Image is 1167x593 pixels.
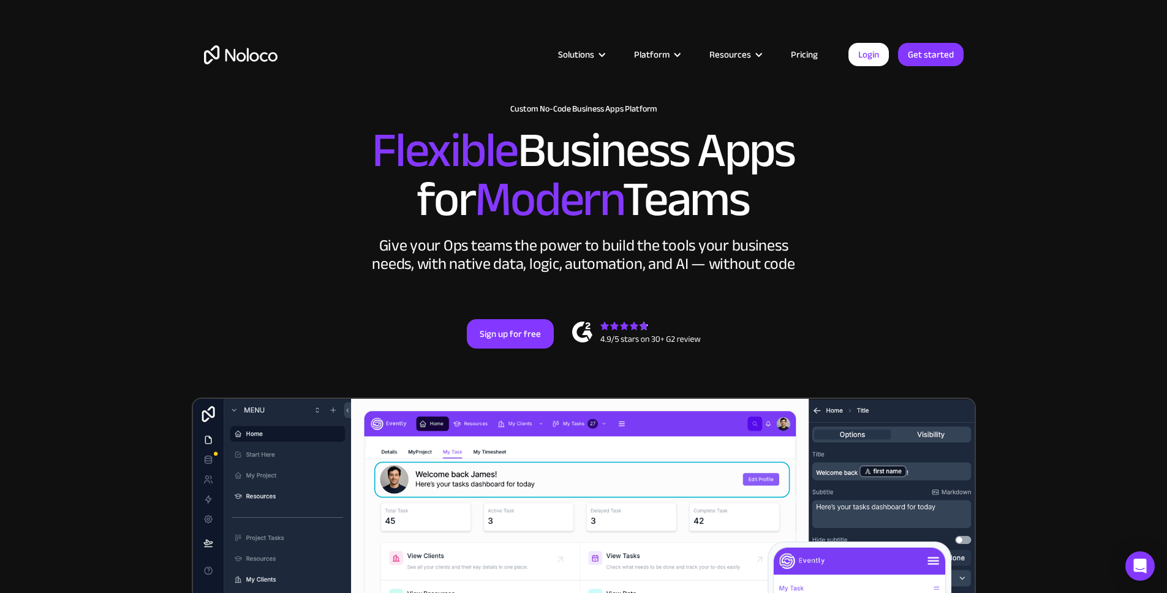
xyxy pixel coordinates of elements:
div: Give your Ops teams the power to build the tools your business needs, with native data, logic, au... [369,236,798,273]
div: Resources [709,47,751,62]
span: Flexible [372,105,518,196]
div: Solutions [558,47,594,62]
h2: Business Apps for Teams [204,126,964,224]
div: Resources [694,47,776,62]
span: Modern [475,154,622,245]
a: home [204,45,278,64]
a: Pricing [776,47,833,62]
a: Get started [898,43,964,66]
a: Login [848,43,889,66]
div: Solutions [543,47,619,62]
div: Platform [634,47,670,62]
div: Platform [619,47,694,62]
a: Sign up for free [467,319,554,349]
div: Open Intercom Messenger [1125,551,1155,581]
